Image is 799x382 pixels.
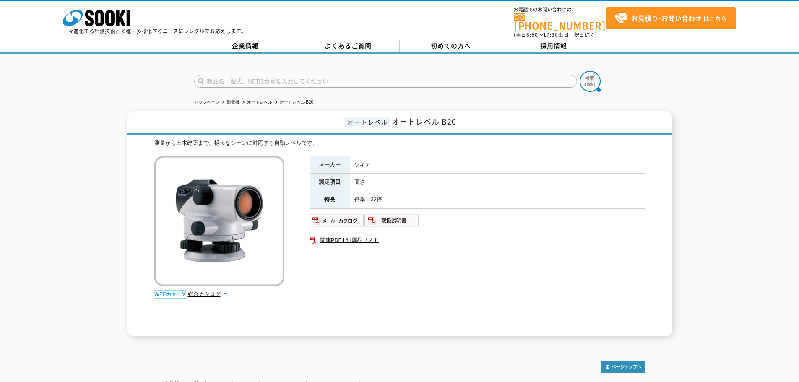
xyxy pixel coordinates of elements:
span: オートレベル B20 [392,116,456,127]
a: トップページ [194,100,219,104]
th: メーカー [310,156,350,174]
span: (平日 ～ 土日、祝日除く) [514,31,597,39]
img: トップページへ [601,361,645,373]
span: 8:50 [526,31,538,39]
p: 日々進化する計測技術と多種・多様化するニーズにレンタルでお応えします。 [63,29,247,34]
span: 初めての方へ [431,41,471,50]
td: ソキア [350,156,645,174]
a: 初めての方へ [400,40,502,52]
td: 倍率：32倍 [350,191,645,209]
img: 取扱説明書 [364,214,419,227]
a: 関連PDF1 付属品リスト [310,235,645,246]
th: 測定項目 [310,174,350,191]
a: よくあるご質問 [297,40,400,52]
input: 商品名、型式、NETIS番号を入力してください [194,75,577,88]
span: 17:30 [543,31,558,39]
img: webカタログ [154,290,186,299]
a: [PHONE_NUMBER] [514,13,606,30]
a: お見積り･お問い合わせはこちら [606,7,736,29]
span: オートレベル [345,117,390,127]
span: はこちら [614,12,727,25]
a: 総合カタログ [188,291,229,297]
td: 高さ [350,174,645,191]
a: 採用情報 [502,40,605,52]
div: 測量から土木建築まで、様々なシーンに対応する自動レベルです。 [154,139,645,148]
strong: お見積り･お問い合わせ [631,13,702,23]
li: オートレベル B20 [273,98,314,107]
img: メーカーカタログ [310,214,364,227]
a: 測量機 [227,100,239,104]
a: メーカーカタログ [310,219,364,226]
a: 取扱説明書 [364,219,419,226]
img: オートレベル B20 [154,156,284,286]
img: btn_search.png [580,71,601,92]
a: オートレベル [247,100,272,104]
a: 企業情報 [194,40,297,52]
th: 特長 [310,191,350,209]
span: お電話でのお問い合わせは [514,7,606,12]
